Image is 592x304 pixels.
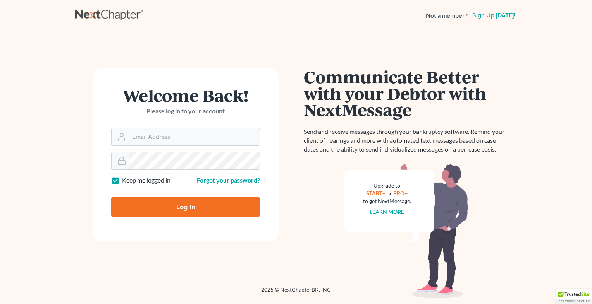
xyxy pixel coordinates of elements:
input: Email Address [129,128,260,145]
div: TrustedSite Certified [556,289,592,304]
a: Forgot your password? [197,176,260,184]
a: Learn more [370,208,404,215]
div: 2025 © NextChapterBK, INC [75,286,517,300]
div: to get NextMessage. [363,197,411,205]
h1: Welcome Back! [111,87,260,104]
p: Please log in to your account [111,107,260,116]
h1: Communicate Better with your Debtor with NextMessage [304,68,509,118]
a: START+ [367,190,386,196]
a: PRO+ [394,190,408,196]
a: Sign up [DATE]! [471,12,517,19]
p: Send and receive messages through your bankruptcy software. Remind your client of hearings and mo... [304,127,509,154]
label: Keep me logged in [122,176,170,185]
span: or [387,190,392,196]
div: Upgrade to [363,182,411,190]
strong: Not a member? [426,11,468,20]
img: nextmessage_bg-59042aed3d76b12b5cd301f8e5b87938c9018125f34e5fa2b7a6b67550977c72.svg [344,163,468,299]
input: Log In [111,197,260,217]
